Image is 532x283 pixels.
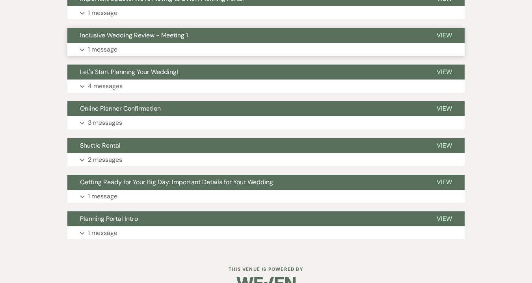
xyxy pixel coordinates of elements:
button: View [424,101,465,116]
button: View [424,175,465,190]
span: Planning Portal Intro [80,215,138,223]
p: 1 message [88,191,117,202]
button: 3 messages [67,116,465,129]
p: 1 message [88,8,117,18]
p: 1 message [88,44,117,55]
button: Shuttle Rental [67,138,424,153]
button: Planning Portal Intro [67,211,424,226]
span: Inclusive Wedding Review - Meeting 1 [80,31,188,39]
span: Shuttle Rental [80,141,121,150]
button: Inclusive Wedding Review - Meeting 1 [67,28,424,43]
button: Let's Start Planning Your Wedding! [67,65,424,80]
span: View [437,104,452,113]
span: View [437,178,452,186]
button: 1 message [67,190,465,203]
p: 1 message [88,228,117,238]
button: 1 message [67,43,465,56]
span: View [437,141,452,150]
button: 1 message [67,6,465,20]
span: View [437,215,452,223]
button: Online Planner Confirmation [67,101,424,116]
button: 1 message [67,226,465,240]
span: Let's Start Planning Your Wedding! [80,68,178,76]
p: 4 messages [88,81,123,91]
button: 4 messages [67,80,465,93]
span: View [437,31,452,39]
button: View [424,65,465,80]
button: 2 messages [67,153,465,166]
p: 3 messages [88,118,122,128]
p: 2 messages [88,155,122,165]
button: View [424,138,465,153]
button: Getting Ready for Your Big Day: Important Details for Your Wedding [67,175,424,190]
button: View [424,28,465,43]
span: Online Planner Confirmation [80,104,161,113]
span: Getting Ready for Your Big Day: Important Details for Your Wedding [80,178,273,186]
span: View [437,68,452,76]
button: View [424,211,465,226]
